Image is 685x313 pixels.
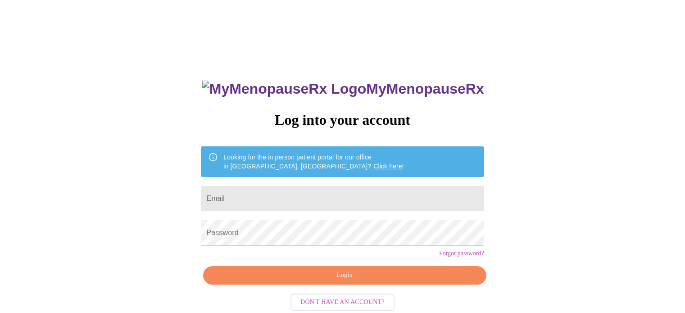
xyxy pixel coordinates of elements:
a: Forgot password? [439,250,484,257]
a: Don't have an account? [288,297,397,305]
div: Looking for the in person patient portal for our office in [GEOGRAPHIC_DATA], [GEOGRAPHIC_DATA]? [223,149,404,174]
h3: Log into your account [201,112,484,128]
span: Don't have an account? [300,297,385,308]
h3: MyMenopauseRx [202,81,484,97]
button: Login [203,266,486,285]
span: Login [213,270,476,281]
button: Don't have an account? [290,294,395,311]
img: MyMenopauseRx Logo [202,81,366,97]
a: Click here! [373,163,404,170]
